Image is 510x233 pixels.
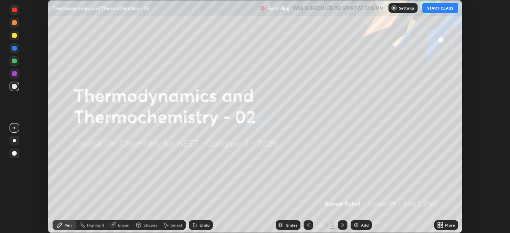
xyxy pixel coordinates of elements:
div: 2 [330,221,335,229]
div: Shapes [143,223,157,227]
div: / [326,223,328,227]
div: More [445,223,455,227]
button: START CLASS [422,3,458,13]
div: Eraser [118,223,130,227]
div: Add [361,223,369,227]
div: Pen [65,223,72,227]
div: Slides [286,223,297,227]
div: Undo [200,223,210,227]
h5: WAS SCHEDULED TO START AT 12:15 PM [293,4,384,12]
img: add-slide-button [353,222,359,228]
p: Settings [399,6,414,10]
div: 2 [316,223,324,227]
p: Recording [267,5,290,11]
img: recording.375f2c34.svg [259,5,266,11]
img: class-settings-icons [391,5,397,11]
div: Select [171,223,182,227]
div: Highlight [87,223,104,227]
p: Thermodynamics and Thermochemistry - 02 [53,5,149,11]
